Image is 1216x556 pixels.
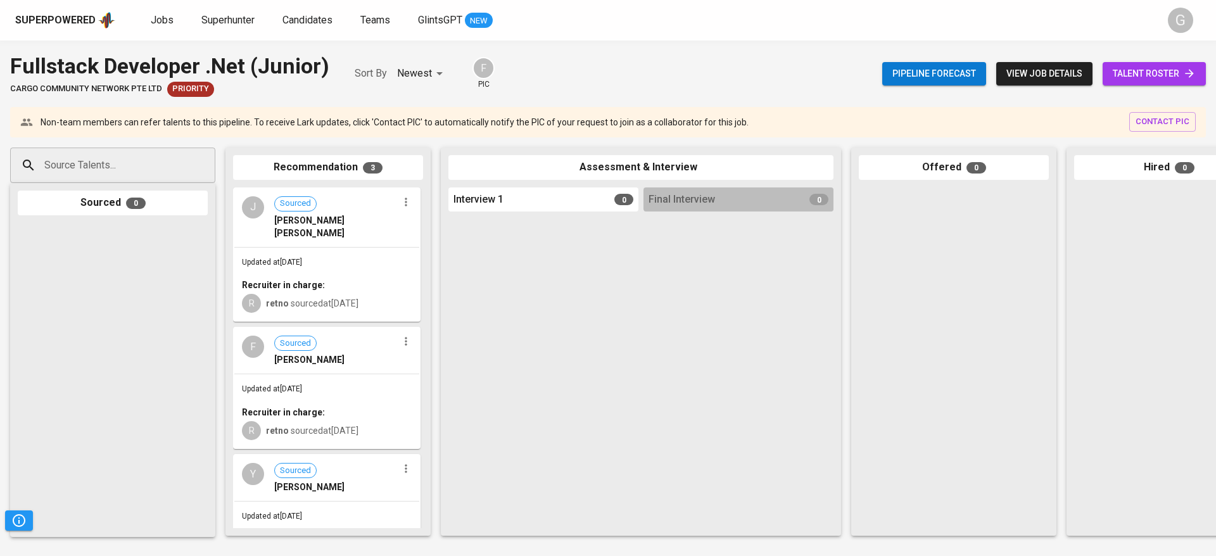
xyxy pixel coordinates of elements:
[167,82,214,97] div: New Job received from Demand Team
[242,294,261,313] div: R
[15,13,96,28] div: Superpowered
[1129,112,1196,132] button: contact pic
[418,14,462,26] span: GlintsGPT
[397,62,447,85] div: Newest
[465,15,493,27] span: NEW
[614,194,633,205] span: 0
[201,13,257,28] a: Superhunter
[360,13,393,28] a: Teams
[472,57,495,79] div: F
[242,196,264,218] div: J
[266,298,358,308] span: sourced at [DATE]
[242,463,264,485] div: Y
[448,155,833,180] div: Assessment & Interview
[5,510,33,531] button: Pipeline Triggers
[360,14,390,26] span: Teams
[242,280,325,290] b: Recruiter in charge:
[472,57,495,90] div: pic
[151,14,174,26] span: Jobs
[266,426,358,436] span: sourced at [DATE]
[242,512,302,521] span: Updated at [DATE]
[1168,8,1193,33] div: G
[242,336,264,358] div: F
[233,187,421,322] div: JSourced[PERSON_NAME] [PERSON_NAME]Updated at[DATE]Recruiter in charge:Rretno sourcedat[DATE]
[355,66,387,81] p: Sort By
[363,162,383,174] span: 3
[809,194,828,205] span: 0
[41,116,749,129] p: Non-team members can refer talents to this pipeline. To receive Lark updates, click 'Contact PIC'...
[98,11,115,30] img: app logo
[892,66,976,82] span: Pipeline forecast
[282,14,332,26] span: Candidates
[1103,62,1206,85] a: talent roster
[242,258,302,267] span: Updated at [DATE]
[453,193,503,207] span: Interview 1
[1136,115,1189,129] span: contact pic
[15,11,115,30] a: Superpoweredapp logo
[233,155,423,180] div: Recommendation
[274,353,345,366] span: [PERSON_NAME]
[397,66,432,81] p: Newest
[233,327,421,449] div: FSourced[PERSON_NAME]Updated at[DATE]Recruiter in charge:Rretno sourcedat[DATE]
[266,298,289,308] b: retno
[275,338,316,350] span: Sourced
[1113,66,1196,82] span: talent roster
[201,14,255,26] span: Superhunter
[151,13,176,28] a: Jobs
[208,164,211,167] button: Open
[996,62,1092,85] button: view job details
[275,198,316,210] span: Sourced
[649,193,715,207] span: Final Interview
[1006,66,1082,82] span: view job details
[167,83,214,95] span: Priority
[274,481,345,493] span: [PERSON_NAME]
[126,198,146,209] span: 0
[882,62,986,85] button: Pipeline forecast
[275,465,316,477] span: Sourced
[10,83,162,95] span: cargo community network pte ltd
[10,51,329,82] div: Fullstack Developer .Net (Junior)
[966,162,986,174] span: 0
[18,191,208,215] div: Sourced
[1175,162,1194,174] span: 0
[418,13,493,28] a: GlintsGPT NEW
[859,155,1049,180] div: Offered
[242,384,302,393] span: Updated at [DATE]
[282,13,335,28] a: Candidates
[242,421,261,440] div: R
[274,214,398,239] span: [PERSON_NAME] [PERSON_NAME]
[266,426,289,436] b: retno
[242,407,325,417] b: Recruiter in charge:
